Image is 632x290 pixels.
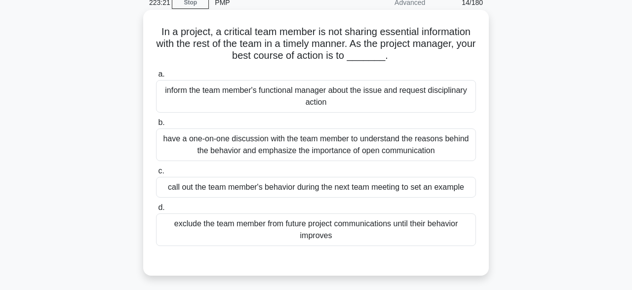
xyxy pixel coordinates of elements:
span: b. [158,118,164,126]
div: inform the team member's functional manager about the issue and request disciplinary action [156,80,476,113]
h5: In a project, a critical team member is not sharing essential information with the rest of the te... [155,26,477,62]
span: a. [158,70,164,78]
span: d. [158,203,164,211]
div: have a one-on-one discussion with the team member to understand the reasons behind the behavior a... [156,128,476,161]
div: exclude the team member from future project communications until their behavior improves [156,213,476,246]
span: c. [158,166,164,175]
div: call out the team member's behavior during the next team meeting to set an example [156,177,476,198]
